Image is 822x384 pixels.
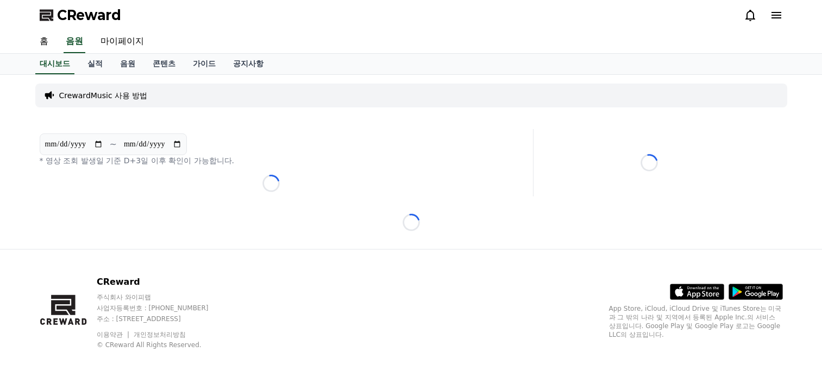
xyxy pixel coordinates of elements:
[609,304,783,339] p: App Store, iCloud, iCloud Drive 및 iTunes Store는 미국과 그 밖의 나라 및 지역에서 등록된 Apple Inc.의 서비스 상표입니다. Goo...
[97,276,229,289] p: CReward
[92,30,153,53] a: 마이페이지
[64,30,85,53] a: 음원
[224,54,272,74] a: 공지사항
[40,155,503,166] p: * 영상 조회 발생일 기준 D+3일 이후 확인이 가능합니다.
[97,293,229,302] p: 주식회사 와이피랩
[184,54,224,74] a: 가이드
[97,341,229,349] p: © CReward All Rights Reserved.
[59,90,148,101] a: CrewardMusic 사용 방법
[40,7,121,24] a: CReward
[110,138,117,151] p: ~
[97,315,229,323] p: 주소 : [STREET_ADDRESS]
[35,54,74,74] a: 대시보드
[79,54,111,74] a: 실적
[134,331,186,338] a: 개인정보처리방침
[31,30,57,53] a: 홈
[111,54,144,74] a: 음원
[144,54,184,74] a: 콘텐츠
[97,331,131,338] a: 이용약관
[97,304,229,312] p: 사업자등록번호 : [PHONE_NUMBER]
[57,7,121,24] span: CReward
